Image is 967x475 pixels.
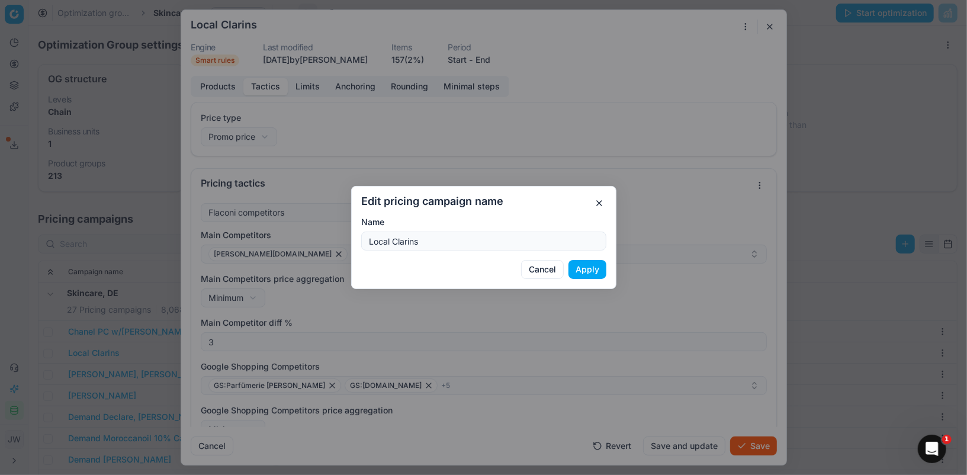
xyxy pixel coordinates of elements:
[942,435,952,444] span: 1
[521,260,564,279] button: Cancel
[918,435,946,463] iframe: Intercom live chat
[568,260,606,279] button: Apply
[361,196,606,207] h2: Edit pricing campaign name
[361,216,606,228] label: Name
[367,232,601,250] input: Name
